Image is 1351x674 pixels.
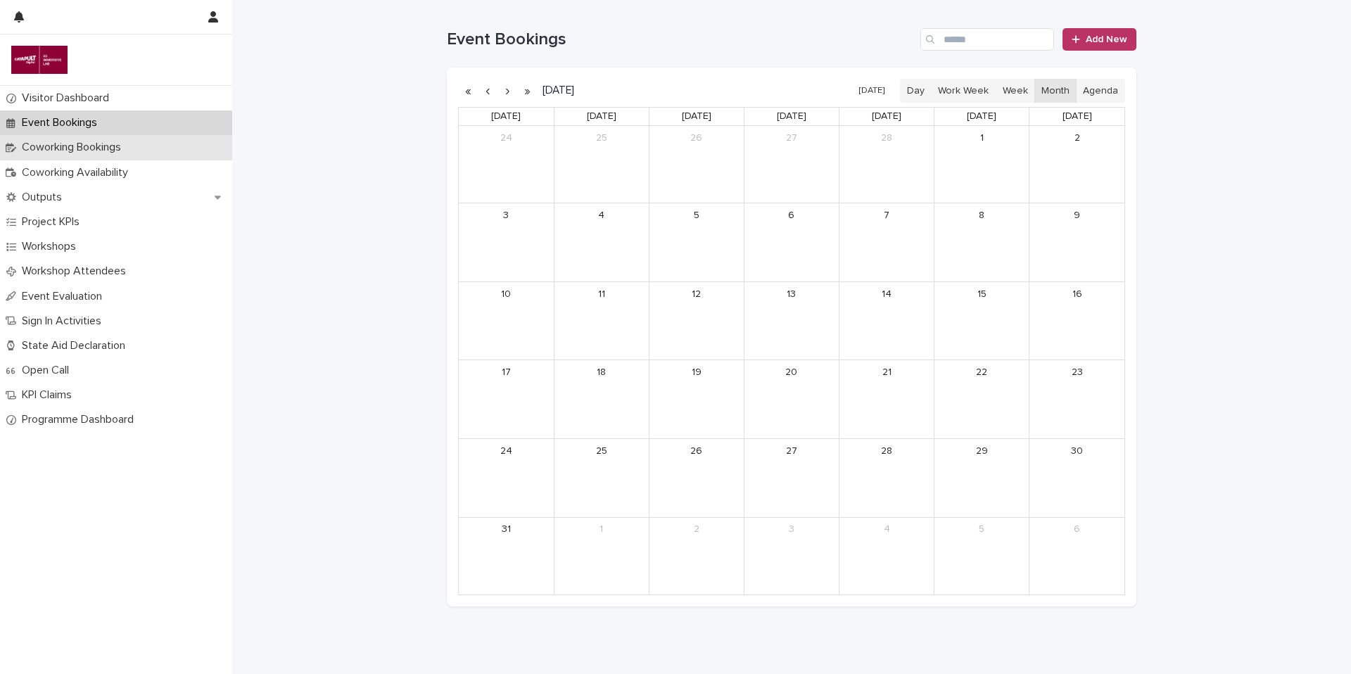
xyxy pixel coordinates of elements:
a: March 26, 2025 [685,440,708,462]
a: March 29, 2025 [970,440,993,462]
td: March 9, 2025 [1029,203,1124,282]
td: March 26, 2025 [649,438,744,517]
a: Thursday [774,108,809,125]
a: April 4, 2025 [875,519,898,541]
a: March 23, 2025 [1066,361,1089,383]
td: February 26, 2025 [649,126,744,203]
a: February 27, 2025 [780,127,803,149]
input: Search [920,28,1054,51]
button: Day [900,79,932,103]
button: Work Week [931,79,996,103]
a: Add New [1063,28,1136,51]
a: March 5, 2025 [685,204,708,227]
td: February 27, 2025 [744,126,839,203]
h2: [DATE] [537,85,574,96]
a: March 1, 2025 [970,127,993,149]
a: February 24, 2025 [495,127,517,149]
td: March 7, 2025 [839,203,934,282]
a: February 28, 2025 [875,127,898,149]
td: March 22, 2025 [934,360,1029,439]
td: March 6, 2025 [744,203,839,282]
p: Workshops [16,240,87,253]
a: March 13, 2025 [780,283,803,305]
span: Add New [1086,34,1127,44]
td: March 1, 2025 [934,126,1029,203]
a: March 31, 2025 [495,519,517,541]
a: March 17, 2025 [495,361,517,383]
a: April 3, 2025 [780,519,803,541]
a: March 27, 2025 [780,440,803,462]
td: April 4, 2025 [839,517,934,594]
a: April 1, 2025 [590,519,613,541]
a: March 22, 2025 [970,361,993,383]
button: Previous month [478,80,497,102]
a: Saturday [964,108,999,125]
a: Tuesday [584,108,619,125]
p: Coworking Bookings [16,141,132,154]
td: March 17, 2025 [459,360,554,439]
button: [DATE] [852,81,892,101]
td: March 5, 2025 [649,203,744,282]
a: March 12, 2025 [685,283,708,305]
a: March 16, 2025 [1066,283,1089,305]
a: February 25, 2025 [590,127,613,149]
td: April 5, 2025 [934,517,1029,594]
a: March 19, 2025 [685,361,708,383]
p: Open Call [16,364,80,377]
a: Sunday [1060,108,1095,125]
p: Project KPIs [16,215,91,229]
p: Programme Dashboard [16,413,145,426]
p: Outputs [16,191,73,204]
td: March 14, 2025 [839,281,934,360]
td: February 25, 2025 [554,126,649,203]
button: Next month [497,80,517,102]
p: Sign In Activities [16,314,113,328]
td: March 11, 2025 [554,281,649,360]
a: March 9, 2025 [1066,204,1089,227]
td: March 18, 2025 [554,360,649,439]
td: March 30, 2025 [1029,438,1124,517]
p: KPI Claims [16,388,83,402]
a: March 21, 2025 [875,361,898,383]
td: February 24, 2025 [459,126,554,203]
button: Next year [517,80,537,102]
a: February 26, 2025 [685,127,708,149]
a: March 11, 2025 [590,283,613,305]
td: March 21, 2025 [839,360,934,439]
a: March 10, 2025 [495,283,517,305]
img: i9DvXJckRTuEzCqe7wSy [11,46,68,74]
a: Monday [488,108,524,125]
td: March 12, 2025 [649,281,744,360]
a: March 24, 2025 [495,440,517,462]
a: March 30, 2025 [1066,440,1089,462]
td: March 3, 2025 [459,203,554,282]
a: March 14, 2025 [875,283,898,305]
td: March 19, 2025 [649,360,744,439]
p: State Aid Declaration [16,339,137,352]
a: March 7, 2025 [875,204,898,227]
td: March 15, 2025 [934,281,1029,360]
p: Visitor Dashboard [16,91,120,105]
td: April 1, 2025 [554,517,649,594]
a: March 18, 2025 [590,361,613,383]
a: March 25, 2025 [590,440,613,462]
button: Month [1034,79,1077,103]
td: March 25, 2025 [554,438,649,517]
td: March 23, 2025 [1029,360,1124,439]
td: March 24, 2025 [459,438,554,517]
button: Previous year [458,80,478,102]
p: Coworking Availability [16,166,139,179]
a: March 20, 2025 [780,361,803,383]
td: March 31, 2025 [459,517,554,594]
p: Workshop Attendees [16,265,137,278]
a: March 28, 2025 [875,440,898,462]
a: April 2, 2025 [685,519,708,541]
button: Agenda [1076,79,1125,103]
td: March 27, 2025 [744,438,839,517]
td: March 10, 2025 [459,281,554,360]
a: April 5, 2025 [970,519,993,541]
td: March 16, 2025 [1029,281,1124,360]
a: Friday [869,108,904,125]
td: March 8, 2025 [934,203,1029,282]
